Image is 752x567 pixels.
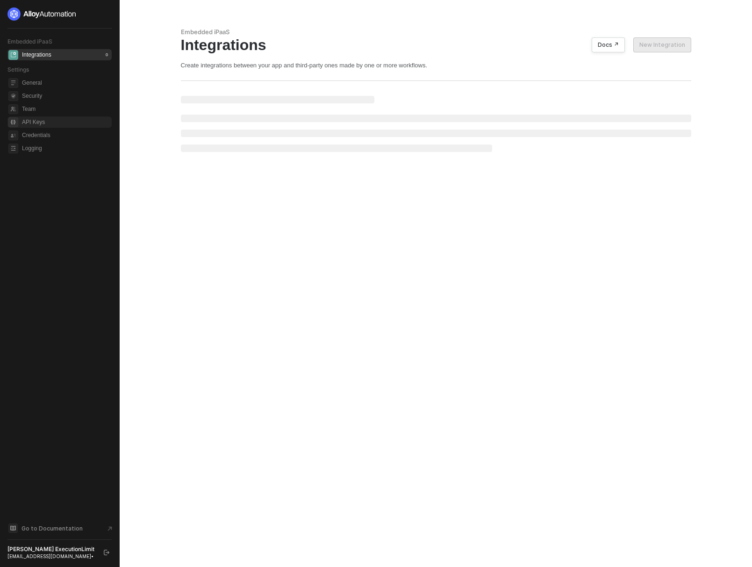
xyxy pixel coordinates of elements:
[592,37,625,52] button: Docs ↗
[7,545,95,553] div: [PERSON_NAME] ExecutionLimit
[181,36,691,54] div: Integrations
[21,524,83,532] span: Go to Documentation
[8,78,18,88] span: general
[8,144,18,153] span: logging
[8,131,18,140] span: credentials
[104,550,109,555] span: logout
[22,103,110,115] span: Team
[22,77,110,88] span: General
[633,37,691,52] button: New Integration
[8,117,18,127] span: api-key
[22,143,110,154] span: Logging
[7,553,95,560] div: [EMAIL_ADDRESS][DOMAIN_NAME] •
[105,524,115,533] span: document-arrow
[8,50,18,60] span: integrations
[181,61,691,69] div: Create integrations between your app and third-party ones made by one or more workflows.
[7,66,29,73] span: Settings
[181,28,691,36] div: Embedded iPaaS
[22,116,110,128] span: API Keys
[104,51,110,58] div: 0
[8,91,18,101] span: security
[8,523,18,533] span: documentation
[7,523,112,534] a: Knowledge Base
[7,7,112,21] a: logo
[7,7,77,21] img: logo
[598,41,619,49] div: Docs ↗
[22,130,110,141] span: Credentials
[22,51,51,59] div: Integrations
[8,104,18,114] span: team
[22,90,110,102] span: Security
[7,38,52,45] span: Embedded iPaaS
